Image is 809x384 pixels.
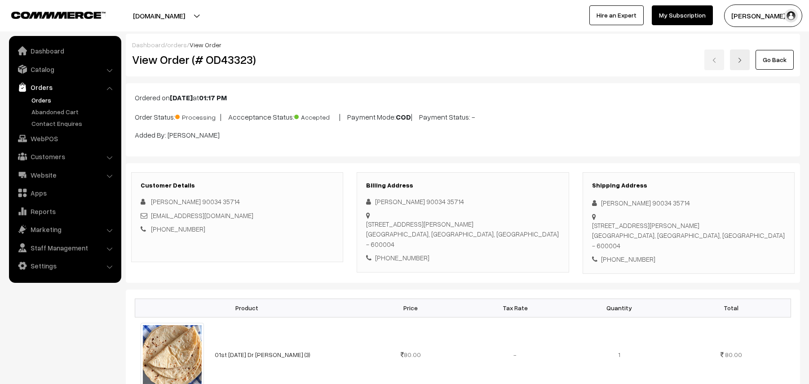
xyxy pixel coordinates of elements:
[175,110,220,122] span: Processing
[132,40,794,49] div: / /
[29,95,118,105] a: Orders
[725,351,742,358] span: 80.00
[592,254,785,264] div: [PHONE_NUMBER]
[151,197,240,205] span: [PERSON_NAME] 90034 35714
[132,41,165,49] a: Dashboard
[294,110,339,122] span: Accepted
[29,107,118,116] a: Abandoned Cart
[366,182,559,189] h3: Billing Address
[567,299,672,317] th: Quantity
[190,41,221,49] span: View Order
[724,4,802,27] button: [PERSON_NAME] s…
[11,167,118,183] a: Website
[592,198,785,208] div: [PERSON_NAME] 90034 35714
[11,148,118,165] a: Customers
[652,5,713,25] a: My Subscription
[11,9,90,20] a: COMMMERCE
[167,41,187,49] a: orders
[29,119,118,128] a: Contact Enquires
[135,110,791,122] p: Order Status: | Accceptance Status: | Payment Mode: | Payment Status: -
[784,9,798,22] img: user
[11,203,118,219] a: Reports
[141,182,334,189] h3: Customer Details
[199,93,227,102] b: 01:17 PM
[11,43,118,59] a: Dashboard
[756,50,794,70] a: Go Back
[170,93,193,102] b: [DATE]
[366,253,559,263] div: [PHONE_NUMBER]
[11,258,118,274] a: Settings
[135,129,791,140] p: Added By: [PERSON_NAME]
[672,299,791,317] th: Total
[11,79,118,95] a: Orders
[11,12,106,18] img: COMMMERCE
[132,53,344,67] h2: View Order (# OD43323)
[401,351,421,358] span: 80.00
[151,211,253,219] a: [EMAIL_ADDRESS][DOMAIN_NAME]
[11,185,118,201] a: Apps
[151,225,205,233] a: [PHONE_NUMBER]
[737,58,743,63] img: right-arrow.png
[135,299,359,317] th: Product
[358,299,463,317] th: Price
[366,219,559,250] div: [STREET_ADDRESS][PERSON_NAME] [GEOGRAPHIC_DATA], [GEOGRAPHIC_DATA], [GEOGRAPHIC_DATA] - 600004
[589,5,644,25] a: Hire an Expert
[396,112,411,121] b: COD
[11,130,118,147] a: WebPOS
[463,299,567,317] th: Tax Rate
[592,220,785,251] div: [STREET_ADDRESS][PERSON_NAME] [GEOGRAPHIC_DATA], [GEOGRAPHIC_DATA], [GEOGRAPHIC_DATA] - 600004
[11,221,118,237] a: Marketing
[102,4,217,27] button: [DOMAIN_NAME]
[135,92,791,103] p: Ordered on at
[215,351,310,358] a: 01st [DATE] Dr [PERSON_NAME] (3)
[592,182,785,189] h3: Shipping Address
[618,351,620,358] span: 1
[11,61,118,77] a: Catalog
[11,240,118,256] a: Staff Management
[366,196,559,207] div: [PERSON_NAME] 90034 35714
